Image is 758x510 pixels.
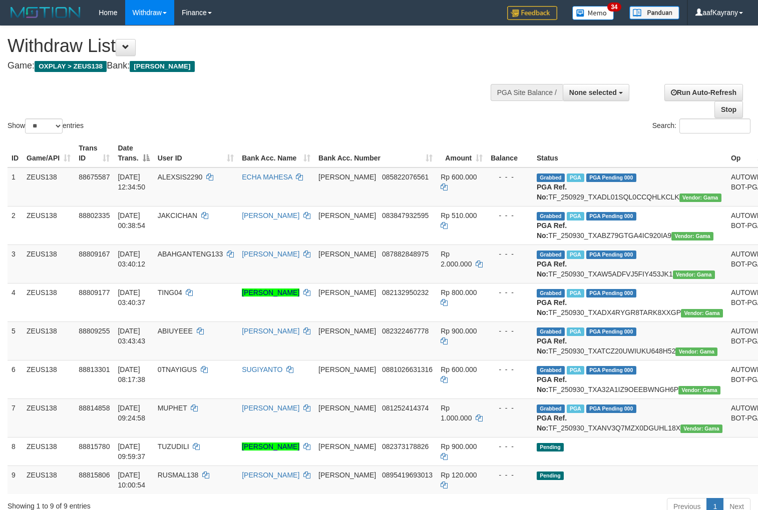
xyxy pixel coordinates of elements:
span: Marked by aafpengsreynich [567,404,584,413]
td: TF_250930_TXA32A1IZ9OEEBWNGH6P [533,360,727,398]
span: [PERSON_NAME] [130,61,194,72]
span: Grabbed [537,250,565,259]
span: Rp 900.000 [441,442,477,450]
span: 88814858 [79,404,110,412]
span: TING04 [158,288,182,296]
label: Show entries [8,118,84,133]
span: PGA Pending [586,404,636,413]
span: [DATE] 10:00:54 [118,471,145,489]
a: ECHA MAHESA [242,173,292,181]
span: 88813301 [79,365,110,373]
span: 88809177 [79,288,110,296]
div: - - - [491,403,529,413]
span: [PERSON_NAME] [318,173,376,181]
span: Rp 800.000 [441,288,477,296]
td: TF_250929_TXADL01SQL0CCQHLKCLK [533,167,727,206]
a: [PERSON_NAME] [242,288,299,296]
span: MUPHET [158,404,187,412]
td: TF_250930_TXABZ79GTGA4IC920IA9 [533,206,727,244]
span: Marked by aaftanly [567,327,584,336]
span: [PERSON_NAME] [318,327,376,335]
td: ZEUS138 [23,398,75,437]
div: - - - [491,172,529,182]
span: PGA Pending [586,173,636,182]
span: PGA Pending [586,250,636,259]
td: ZEUS138 [23,321,75,360]
td: TF_250930_TXATCZ20UWIUKU648H52 [533,321,727,360]
th: Amount: activate to sort column ascending [437,139,487,167]
td: ZEUS138 [23,465,75,494]
th: Trans ID: activate to sort column ascending [75,139,114,167]
b: PGA Ref. No: [537,183,567,201]
span: [DATE] 09:59:37 [118,442,145,460]
b: PGA Ref. No: [537,298,567,316]
span: Rp 600.000 [441,365,477,373]
img: MOTION_logo.png [8,5,84,20]
th: Game/API: activate to sort column ascending [23,139,75,167]
select: Showentries [25,118,63,133]
div: - - - [491,287,529,297]
span: Vendor URL: https://trx31.1velocity.biz [673,270,715,279]
span: OXPLAY > ZEUS138 [35,61,107,72]
span: Grabbed [537,327,565,336]
span: 88809167 [79,250,110,258]
span: Marked by aafsreyleap [567,212,584,220]
b: PGA Ref. No: [537,337,567,355]
span: Copy 082322467778 to clipboard [382,327,429,335]
span: 88815780 [79,442,110,450]
span: ABAHGANTENG133 [158,250,223,258]
span: Copy 082132950232 to clipboard [382,288,429,296]
button: None selected [563,84,629,101]
span: Marked by aafpengsreynich [567,173,584,182]
span: Copy 0895419693013 to clipboard [382,471,433,479]
a: [PERSON_NAME] [242,442,299,450]
a: [PERSON_NAME] [242,471,299,479]
span: Copy 081252414374 to clipboard [382,404,429,412]
img: Button%20Memo.svg [572,6,614,20]
div: - - - [491,441,529,451]
span: Grabbed [537,404,565,413]
span: 88809255 [79,327,110,335]
a: Run Auto-Refresh [664,84,743,101]
span: Pending [537,443,564,451]
div: - - - [491,210,529,220]
img: panduan.png [629,6,679,19]
span: Grabbed [537,366,565,374]
span: ALEXSIS2290 [158,173,203,181]
span: PGA Pending [586,366,636,374]
span: Copy 082373178826 to clipboard [382,442,429,450]
td: 6 [8,360,23,398]
span: Vendor URL: https://trx31.1velocity.biz [680,424,722,433]
label: Search: [652,118,750,133]
span: PGA Pending [586,212,636,220]
span: Copy 0881026631316 to clipboard [382,365,433,373]
div: - - - [491,470,529,480]
a: Stop [714,101,743,118]
span: Grabbed [537,212,565,220]
span: Grabbed [537,173,565,182]
b: PGA Ref. No: [537,414,567,432]
td: 1 [8,167,23,206]
td: TF_250930_TXAW5ADFVJ5FIY453JK1 [533,244,727,283]
span: Copy 085822076561 to clipboard [382,173,429,181]
span: 88802335 [79,211,110,219]
span: JAKCICHAN [158,211,197,219]
th: User ID: activate to sort column ascending [154,139,238,167]
span: 88675587 [79,173,110,181]
td: ZEUS138 [23,244,75,283]
span: [PERSON_NAME] [318,365,376,373]
td: TF_250930_TXADX4RYGR8TARK8XXGP [533,283,727,321]
span: Copy 083847932595 to clipboard [382,211,429,219]
span: Marked by aaftanly [567,289,584,297]
td: 2 [8,206,23,244]
td: 5 [8,321,23,360]
img: Feedback.jpg [507,6,557,20]
span: ABIUYEEE [158,327,193,335]
span: [PERSON_NAME] [318,471,376,479]
td: 8 [8,437,23,465]
span: Copy 087882848975 to clipboard [382,250,429,258]
th: Bank Acc. Name: activate to sort column ascending [238,139,314,167]
th: ID [8,139,23,167]
th: Balance [487,139,533,167]
b: PGA Ref. No: [537,221,567,239]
